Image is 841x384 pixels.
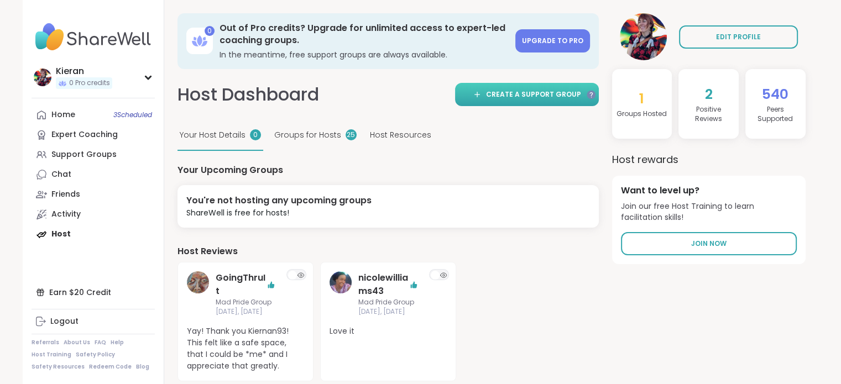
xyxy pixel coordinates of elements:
span: 1 [639,89,644,108]
span: Upgrade to Pro [522,36,583,45]
h4: Groups Hosted [617,109,667,119]
a: Activity [32,204,155,224]
div: 0 [250,129,261,140]
a: Logout [32,312,155,332]
a: FAQ [95,339,106,346]
span: EDIT PROFILE [716,32,761,42]
iframe: Spotlight [587,90,596,99]
h4: Want to level up? [621,185,797,197]
a: Safety Resources [32,363,85,371]
img: ShareWell Nav Logo [32,18,155,56]
h3: In the meantime, free support groups are always available. [220,49,509,60]
span: Love it [330,325,447,337]
a: Expert Coaching [32,125,155,145]
div: Logout [50,316,79,327]
div: Expert Coaching [51,129,118,140]
span: Mad Pride Group [216,298,275,307]
a: Create a support group [455,83,599,106]
h4: Host Reviews [177,245,599,257]
span: 2 [705,85,713,104]
span: Host Resources [370,129,431,141]
a: Referrals [32,339,59,346]
span: Your Host Details [180,129,245,141]
a: EDIT PROFILE [679,25,798,49]
a: Redeem Code [89,363,132,371]
a: Help [111,339,124,346]
div: Chat [51,169,71,180]
span: 0 Pro credits [69,78,110,88]
a: GoingThruIt [187,271,209,317]
span: [DATE], [DATE] [358,307,418,317]
span: Mad Pride Group [358,298,418,307]
h4: Positive Review s [683,105,734,124]
a: Support Groups [32,145,155,165]
span: Yay! Thank you Kiernan93! This felt like a safe space, that I could be *me* and I appreciate that... [187,325,304,372]
a: Chat [32,165,155,185]
h1: Host Dashboard [177,82,319,107]
a: Blog [136,363,149,371]
a: Upgrade to Pro [515,29,590,52]
div: Activity [51,209,81,220]
div: ShareWell is free for hosts! [186,207,372,219]
a: nicolewilliams43 [358,271,409,298]
span: Join our free Host Training to learn facilitation skills! [621,201,797,223]
h4: Your Upcoming Groups [177,164,599,176]
span: Groups for Hosts [274,129,341,141]
img: GoingThruIt [187,271,209,293]
img: Kieran [620,13,667,60]
span: Create a support group [486,90,581,99]
div: 0 [205,26,215,36]
h3: Host rewards [612,152,806,167]
a: Home3Scheduled [32,105,155,125]
a: GoingThruIt [216,271,267,298]
img: nicolewilliams43 [330,271,352,293]
span: Join Now [691,239,727,249]
div: Home [51,109,75,120]
a: Host Training [32,351,71,359]
span: [DATE], [DATE] [216,307,275,317]
span: 3 Scheduled [113,111,152,119]
div: Support Groups [51,149,117,160]
a: Safety Policy [76,351,115,359]
div: Kieran [56,65,112,77]
a: Join Now [621,232,797,255]
div: Earn $20 Credit [32,282,155,302]
a: About Us [64,339,90,346]
a: Friends [32,185,155,204]
div: 25 [346,129,357,140]
div: You're not hosting any upcoming groups [186,194,372,207]
h4: Peers Supported [750,105,801,124]
div: Friends [51,189,80,200]
h3: Out of Pro credits? Upgrade for unlimited access to expert-led coaching groups. [220,22,509,47]
a: nicolewilliams43 [330,271,352,317]
span: 540 [762,85,788,104]
img: Kieran [34,69,51,86]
